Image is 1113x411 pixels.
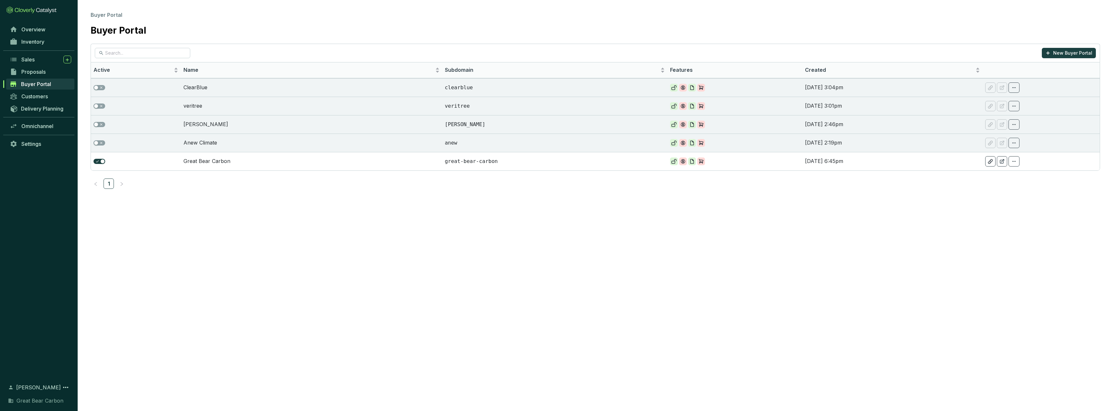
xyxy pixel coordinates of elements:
[181,78,442,97] td: ClearBlue
[91,62,181,78] th: Active
[802,134,983,152] td: [DATE] 2:19pm
[91,178,101,189] button: left
[21,56,35,63] span: Sales
[105,49,181,57] input: Search...
[91,12,122,18] span: Buyer Portal
[6,91,74,102] a: Customers
[6,138,74,149] a: Settings
[802,97,983,115] td: [DATE] 3:01pm
[802,78,983,97] td: [DATE] 3:04pm
[119,182,124,186] span: right
[6,121,74,132] a: Omnichannel
[442,62,667,78] th: Subdomain
[21,69,46,75] span: Proposals
[6,36,74,47] a: Inventory
[91,25,146,36] h1: Buyer Portal
[181,152,442,170] td: Great Bear Carbon
[94,67,172,74] span: Active
[6,103,74,114] a: Delivery Planning
[1042,48,1096,58] button: New Buyer Portal
[17,397,63,405] span: Great Bear Carbon
[805,67,974,74] span: Created
[104,178,114,189] li: 1
[21,38,44,45] span: Inventory
[802,62,983,78] th: Created
[104,179,114,189] a: 1
[21,123,53,129] span: Omnichannel
[21,141,41,147] span: Settings
[6,24,74,35] a: Overview
[445,158,665,165] p: great-bear-carbon
[445,139,665,146] p: anew
[16,384,61,391] span: [PERSON_NAME]
[445,121,665,128] p: [PERSON_NAME]
[445,84,665,91] p: clearblue
[667,62,803,78] th: Features
[21,93,48,100] span: Customers
[6,66,74,77] a: Proposals
[21,81,51,87] span: Buyer Portal
[183,67,434,74] span: Name
[94,182,98,186] span: left
[21,26,45,33] span: Overview
[445,67,659,74] span: Subdomain
[181,62,442,78] th: Name
[181,134,442,152] td: Anew Climate
[6,54,74,65] a: Sales
[181,115,442,134] td: [PERSON_NAME]
[116,178,127,189] li: Next Page
[116,178,127,189] button: right
[802,152,983,170] td: [DATE] 6:45pm
[91,178,101,189] li: Previous Page
[445,103,665,110] p: veritree
[6,79,74,90] a: Buyer Portal
[181,97,442,115] td: veritree
[21,105,63,112] span: Delivery Planning
[802,115,983,134] td: [DATE] 2:46pm
[1053,50,1092,56] p: New Buyer Portal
